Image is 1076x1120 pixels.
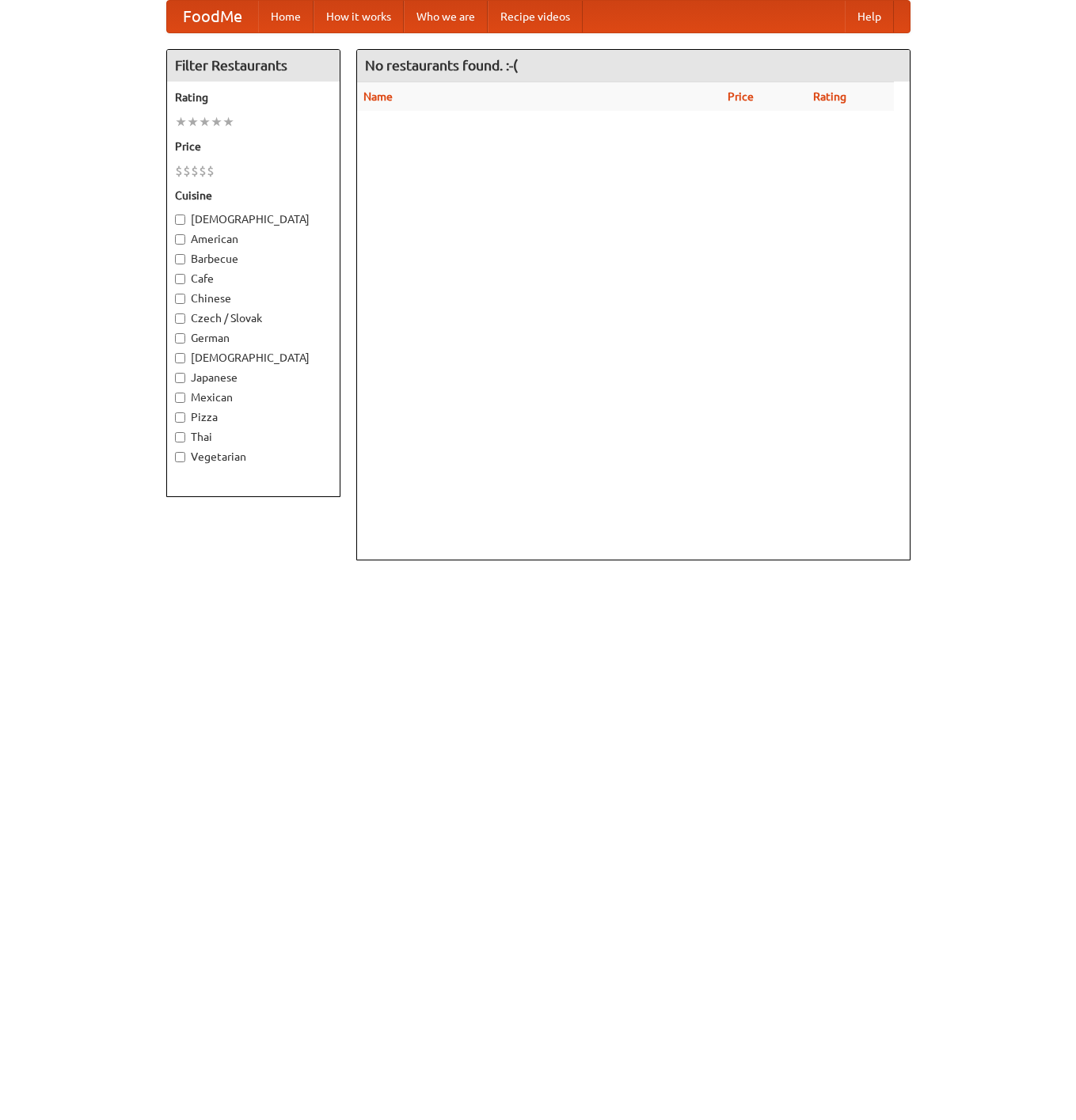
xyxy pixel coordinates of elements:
[175,271,332,287] label: Cafe
[175,234,185,245] input: American
[175,310,332,326] label: Czech / Slovak
[258,1,314,32] a: Home
[199,113,211,131] li: ★
[175,162,183,180] li: $
[211,113,222,131] li: ★
[845,1,894,32] a: Help
[207,162,215,180] li: $
[314,1,404,32] a: How it works
[175,215,185,225] input: [DEMOGRAPHIC_DATA]
[175,409,332,425] label: Pizza
[175,373,185,383] input: Japanese
[175,333,185,344] input: German
[175,353,185,363] input: [DEMOGRAPHIC_DATA]
[175,251,332,267] label: Barbecue
[404,1,488,32] a: Who we are
[175,370,332,385] label: Japanese
[175,89,332,105] h5: Rating
[187,113,199,131] li: ★
[167,50,340,82] h4: Filter Restaurants
[175,113,187,131] li: ★
[175,290,332,306] label: Chinese
[167,1,258,32] a: FoodMe
[175,231,332,247] label: American
[183,162,191,180] li: $
[175,294,185,304] input: Chinese
[175,330,332,346] label: German
[175,389,332,405] label: Mexican
[175,432,185,442] input: Thai
[175,429,332,445] label: Thai
[175,211,332,227] label: [DEMOGRAPHIC_DATA]
[175,452,185,462] input: Vegetarian
[813,90,846,103] a: Rating
[175,350,332,366] label: [DEMOGRAPHIC_DATA]
[175,274,185,284] input: Cafe
[365,58,518,73] ng-pluralize: No restaurants found. :-(
[728,90,754,103] a: Price
[363,90,393,103] a: Name
[488,1,583,32] a: Recipe videos
[175,449,332,465] label: Vegetarian
[175,188,332,203] h5: Cuisine
[175,254,185,264] input: Barbecue
[175,313,185,324] input: Czech / Slovak
[191,162,199,180] li: $
[175,139,332,154] h5: Price
[175,412,185,423] input: Pizza
[222,113,234,131] li: ★
[175,393,185,403] input: Mexican
[199,162,207,180] li: $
